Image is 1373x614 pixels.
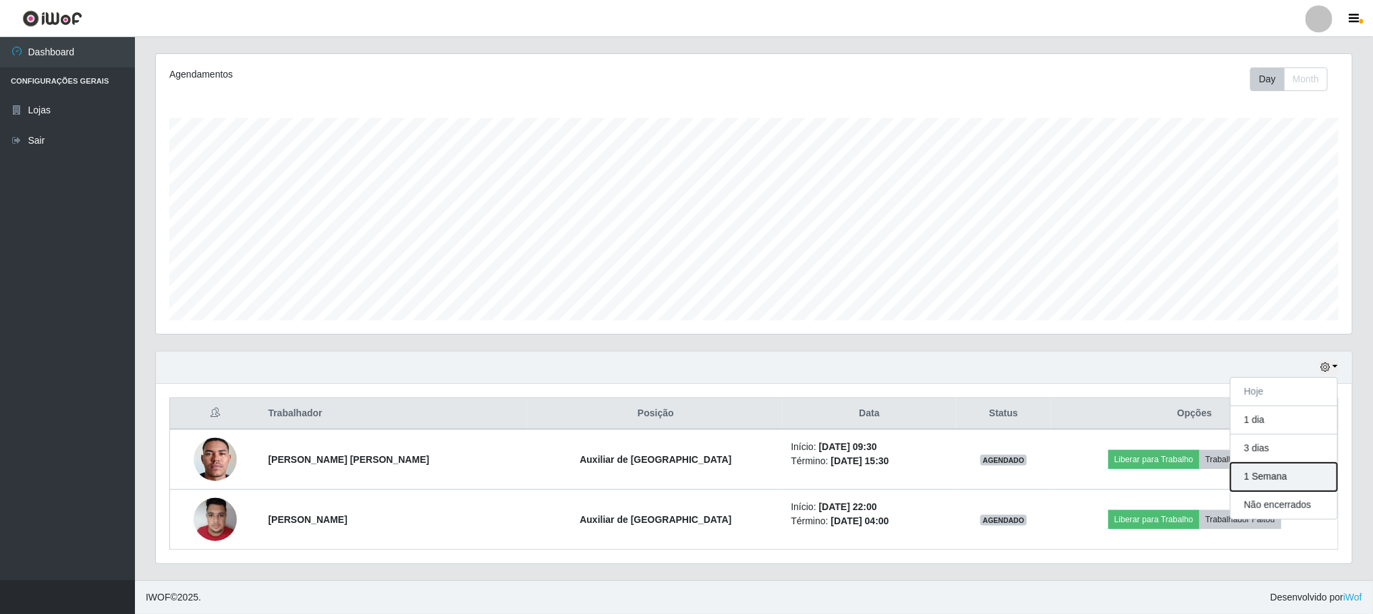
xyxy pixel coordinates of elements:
span: IWOF [146,592,171,603]
button: Trabalhador Faltou [1200,450,1281,469]
button: Day [1250,67,1285,91]
li: Término: [791,514,947,528]
button: 3 dias [1231,435,1337,463]
span: Desenvolvido por [1270,590,1362,605]
button: 1 dia [1231,406,1337,435]
th: Trabalhador [260,398,528,430]
th: Opções [1051,398,1338,430]
li: Início: [791,500,947,514]
a: iWof [1343,592,1362,603]
button: Month [1284,67,1328,91]
img: 1748901379322.jpeg [194,491,237,548]
div: First group [1250,67,1328,91]
button: 1 Semana [1231,463,1337,491]
th: Data [783,398,955,430]
th: Status [956,398,1052,430]
span: AGENDADO [980,455,1028,466]
div: Agendamentos [169,67,645,82]
div: Toolbar with button groups [1250,67,1339,91]
img: 1737835667869.jpeg [194,412,237,507]
time: [DATE] 22:00 [819,501,877,512]
button: Não encerrados [1231,491,1337,519]
button: Trabalhador Faltou [1200,510,1281,529]
li: Início: [791,440,947,454]
button: Hoje [1231,378,1337,406]
time: [DATE] 09:30 [819,441,877,452]
img: CoreUI Logo [22,10,82,27]
time: [DATE] 04:00 [831,515,889,526]
button: Liberar para Trabalho [1109,510,1200,529]
th: Posição [528,398,783,430]
strong: [PERSON_NAME] [PERSON_NAME] [268,454,429,465]
time: [DATE] 15:30 [831,455,889,466]
span: AGENDADO [980,515,1028,526]
strong: Auxiliar de [GEOGRAPHIC_DATA] [580,454,731,465]
span: © 2025 . [146,590,201,605]
strong: [PERSON_NAME] [268,514,347,525]
li: Término: [791,454,947,468]
strong: Auxiliar de [GEOGRAPHIC_DATA] [580,514,731,525]
button: Liberar para Trabalho [1109,450,1200,469]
